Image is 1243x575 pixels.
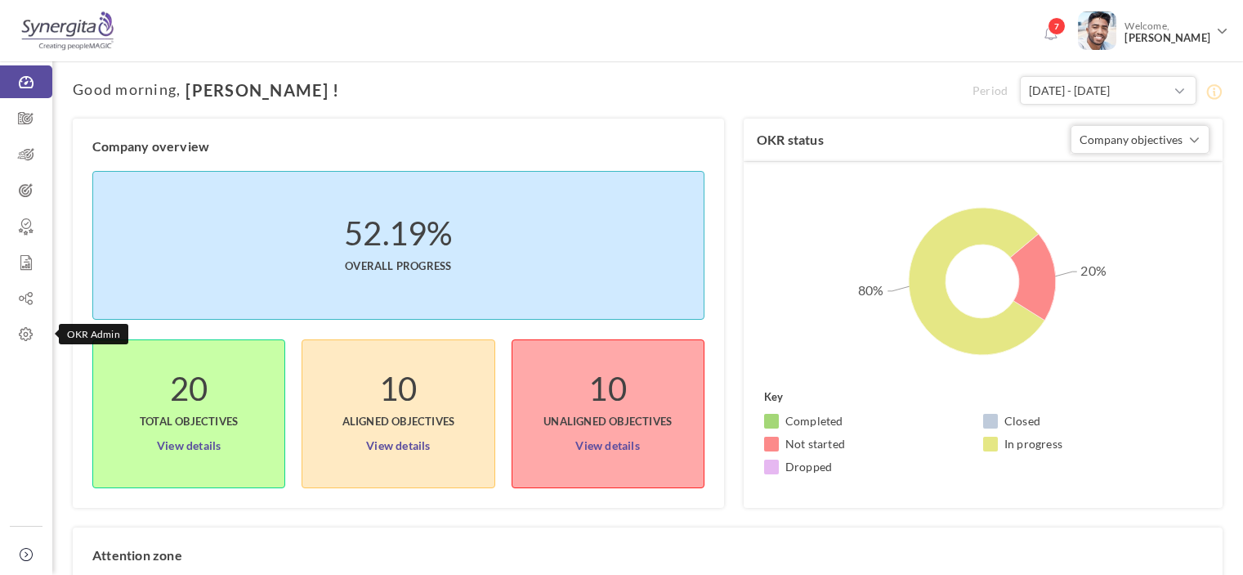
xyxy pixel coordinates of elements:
[972,83,1017,99] span: Period
[588,380,626,397] label: 10
[757,132,824,148] label: OKR status
[1080,263,1107,278] text: 20%
[1125,32,1210,44] span: [PERSON_NAME]
[170,380,208,397] label: 20
[1116,11,1214,52] span: Welcome,
[379,380,417,397] label: 10
[764,389,784,405] label: Key
[19,11,116,52] img: Logo
[157,429,221,456] a: View details
[345,241,451,274] span: Overall progress
[366,429,430,456] a: View details
[1004,413,1040,429] small: Closed
[1080,133,1183,146] span: Company objectives
[140,397,238,429] span: Total objectives
[575,429,639,456] a: View details
[785,413,843,429] small: Completed
[342,397,455,429] span: Aligned Objectives
[1071,125,1209,154] button: Company objectives
[59,324,128,344] div: OKR Admin
[344,225,452,241] label: 52.19%
[92,138,209,155] label: Company overview
[92,547,182,564] label: Attention zone
[1071,5,1235,53] a: Photo Welcome,[PERSON_NAME]
[543,397,672,429] span: UnAligned Objectives
[1037,21,1063,47] a: Notifications
[785,459,832,475] small: Dropped
[73,82,177,98] span: Good morning
[858,282,884,298] text: 80%
[1048,17,1066,35] span: 7
[1078,11,1116,50] img: Photo
[785,436,845,452] small: Not started
[73,81,972,99] h1: ,
[1004,436,1062,452] small: In progress
[181,81,339,99] span: [PERSON_NAME] !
